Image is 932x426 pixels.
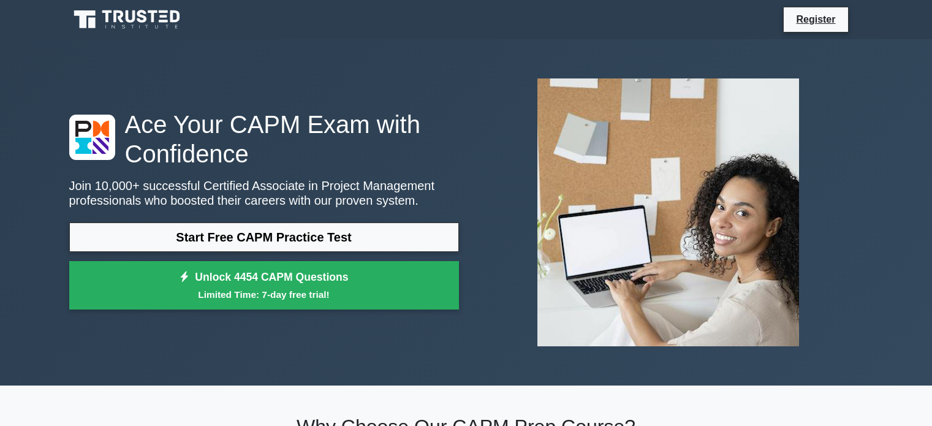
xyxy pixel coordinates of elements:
[69,110,459,169] h1: Ace Your CAPM Exam with Confidence
[69,223,459,252] a: Start Free CAPM Practice Test
[69,261,459,310] a: Unlock 4454 CAPM QuestionsLimited Time: 7-day free trial!
[789,12,843,27] a: Register
[85,287,444,302] small: Limited Time: 7-day free trial!
[69,178,459,208] p: Join 10,000+ successful Certified Associate in Project Management professionals who boosted their...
